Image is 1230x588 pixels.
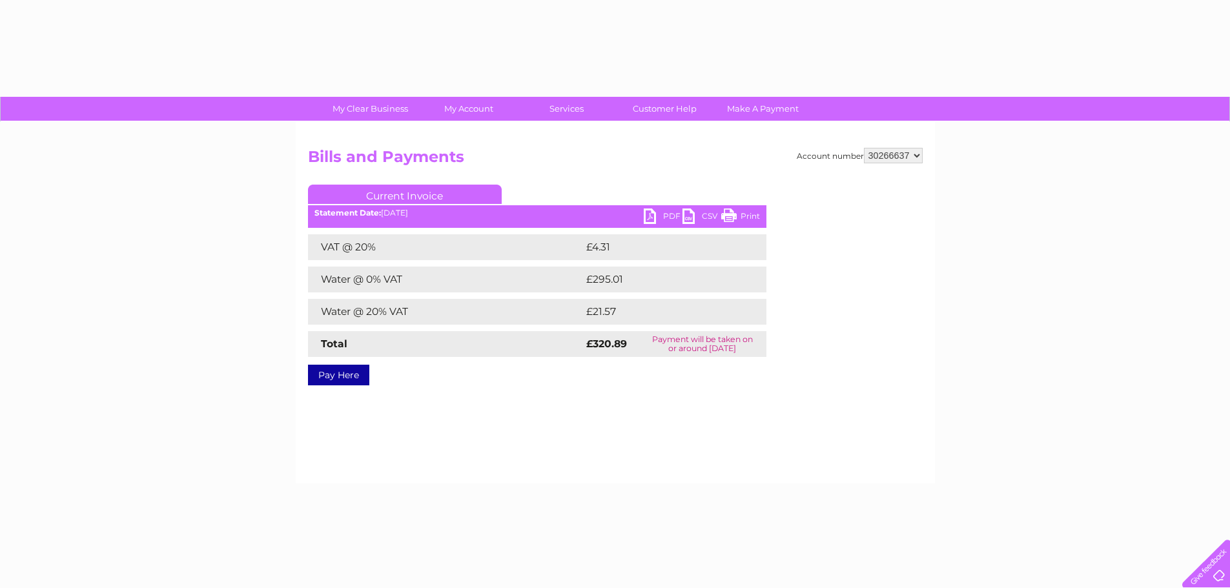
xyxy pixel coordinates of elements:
td: Water @ 0% VAT [308,267,583,292]
td: £295.01 [583,267,743,292]
a: My Account [415,97,522,121]
strong: £320.89 [586,338,627,350]
a: Make A Payment [710,97,816,121]
a: Pay Here [308,365,369,385]
td: £4.31 [583,234,734,260]
a: Customer Help [611,97,718,121]
td: Payment will be taken on or around [DATE] [639,331,766,357]
td: Water @ 20% VAT [308,299,583,325]
b: Statement Date: [314,208,381,218]
a: Services [513,97,620,121]
a: Current Invoice [308,185,502,204]
div: [DATE] [308,208,766,218]
h2: Bills and Payments [308,148,923,172]
a: My Clear Business [317,97,424,121]
a: Print [721,208,760,227]
strong: Total [321,338,347,350]
div: Account number [797,148,923,163]
a: CSV [682,208,721,227]
td: £21.57 [583,299,739,325]
td: VAT @ 20% [308,234,583,260]
a: PDF [644,208,682,227]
